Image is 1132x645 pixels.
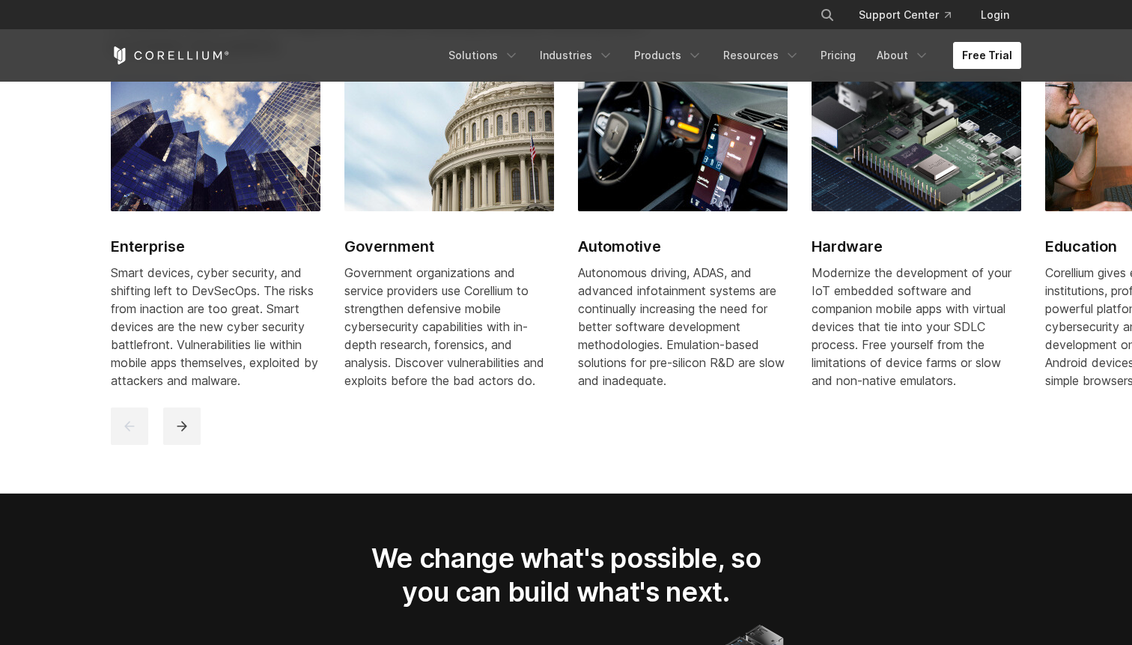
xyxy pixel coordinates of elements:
button: next [163,408,201,445]
a: Resources [714,42,809,69]
a: Products [625,42,711,69]
a: Free Trial [953,42,1021,69]
button: previous [111,408,148,445]
h2: Hardware [812,235,1021,258]
a: Support Center [847,1,963,28]
h2: Government [344,235,554,258]
div: Smart devices, cyber security, and shifting left to DevSecOps. The risks from inaction are too gr... [111,264,320,390]
div: Navigation Menu [439,42,1021,69]
img: Hardware [812,81,1021,211]
img: Automotive [578,81,788,211]
span: Modernize the development of your IoT embedded software and companion mobile apps with virtual de... [812,265,1011,388]
h2: We change what's possible, so you can build what's next. [346,542,786,608]
a: About [868,42,938,69]
a: Government Government Government organizations and service providers use Corellium to strengthen ... [344,81,554,408]
a: Industries [531,42,622,69]
img: Government [344,81,554,211]
div: Government organizations and service providers use Corellium to strengthen defensive mobile cyber... [344,264,554,390]
a: Enterprise Enterprise Smart devices, cyber security, and shifting left to DevSecOps. The risks fr... [111,81,320,408]
img: Enterprise [111,81,320,211]
a: Solutions [439,42,528,69]
a: Login [969,1,1021,28]
h2: Enterprise [111,235,320,258]
div: Navigation Menu [802,1,1021,28]
a: Corellium Home [111,46,230,64]
button: Search [814,1,841,28]
div: Autonomous driving, ADAS, and advanced infotainment systems are continually increasing the need f... [578,264,788,390]
a: Hardware Hardware Modernize the development of your IoT embedded software and companion mobile ap... [812,81,1021,408]
h2: Automotive [578,235,788,258]
a: Automotive Automotive Autonomous driving, ADAS, and advanced infotainment systems are continually... [578,81,788,408]
a: Pricing [812,42,865,69]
